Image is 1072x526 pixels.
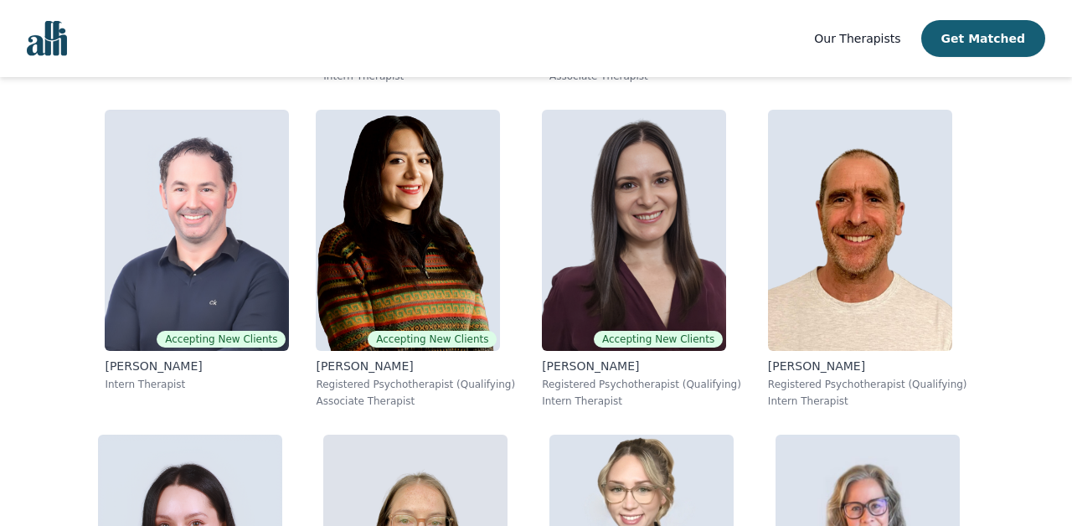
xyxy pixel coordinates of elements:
[368,331,497,348] span: Accepting New Clients
[316,394,515,408] p: Associate Therapist
[768,358,967,374] p: [PERSON_NAME]
[542,358,741,374] p: [PERSON_NAME]
[302,96,528,421] a: Luisa_Diaz FloresAccepting New Clients[PERSON_NAME]Registered Psychotherapist (Qualifying)Associa...
[91,96,302,421] a: Christopher_HillierAccepting New Clients[PERSON_NAME]Intern Therapist
[755,96,981,421] a: Jordan_Golden[PERSON_NAME]Registered Psychotherapist (Qualifying)Intern Therapist
[542,110,726,351] img: Lorena_Krasnai Caprar
[921,20,1045,57] button: Get Matched
[316,358,515,374] p: [PERSON_NAME]
[105,110,289,351] img: Christopher_Hillier
[528,96,755,421] a: Lorena_Krasnai CaprarAccepting New Clients[PERSON_NAME]Registered Psychotherapist (Qualifying)Int...
[316,110,500,351] img: Luisa_Diaz Flores
[542,394,741,408] p: Intern Therapist
[594,331,723,348] span: Accepting New Clients
[542,378,741,391] p: Registered Psychotherapist (Qualifying)
[316,378,515,391] p: Registered Psychotherapist (Qualifying)
[768,378,967,391] p: Registered Psychotherapist (Qualifying)
[814,32,900,45] span: Our Therapists
[105,378,289,391] p: Intern Therapist
[105,358,289,374] p: [PERSON_NAME]
[157,331,286,348] span: Accepting New Clients
[814,28,900,49] a: Our Therapists
[768,110,952,351] img: Jordan_Golden
[27,21,67,56] img: alli logo
[768,394,967,408] p: Intern Therapist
